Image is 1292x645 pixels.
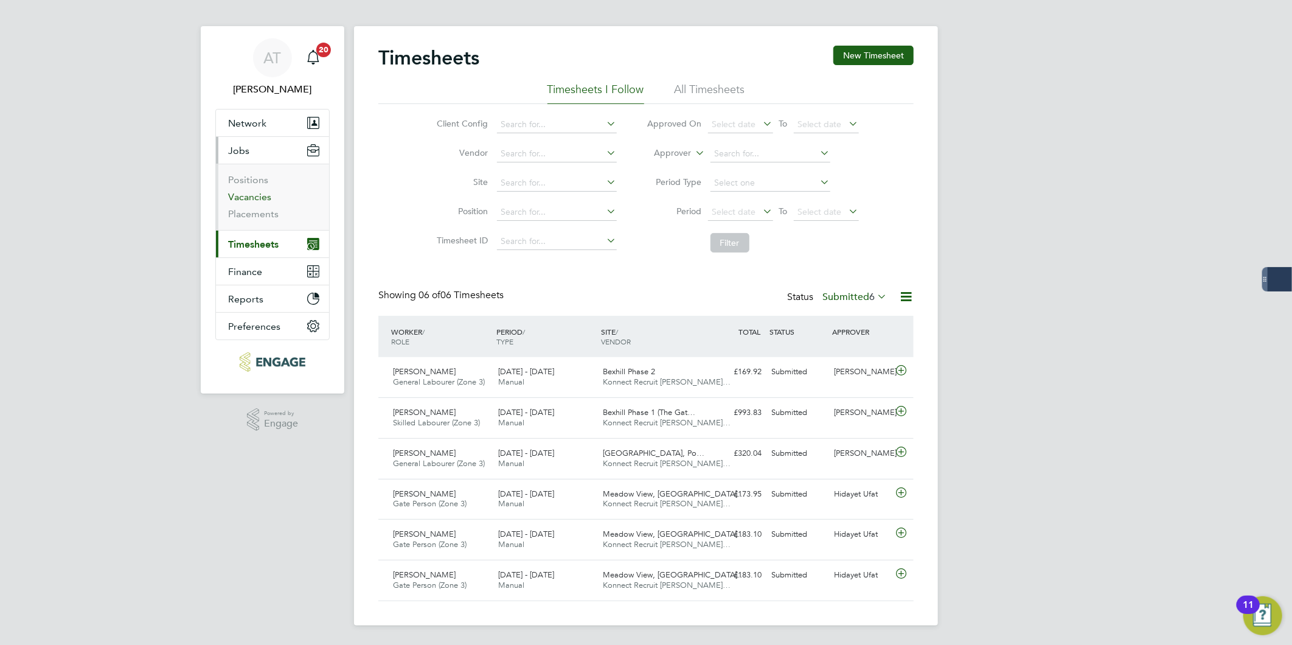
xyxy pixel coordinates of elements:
[215,38,330,97] a: AT[PERSON_NAME]
[710,175,830,192] input: Select one
[712,206,756,217] span: Select date
[264,419,298,429] span: Engage
[247,408,299,431] a: Powered byEngage
[498,417,524,428] span: Manual
[497,116,617,133] input: Search for...
[603,489,746,499] span: Meadow View, [GEOGRAPHIC_DATA]…
[703,484,766,504] div: £173.95
[497,204,617,221] input: Search for...
[301,38,325,77] a: 20
[419,289,504,301] span: 06 Timesheets
[1243,605,1254,621] div: 11
[603,529,746,539] span: Meadow View, [GEOGRAPHIC_DATA]…
[393,417,480,428] span: Skilled Labourer (Zone 3)
[603,580,731,590] span: Konnect Recruit [PERSON_NAME]…
[496,336,513,346] span: TYPE
[798,206,842,217] span: Select date
[603,498,731,509] span: Konnect Recruit [PERSON_NAME]…
[216,285,329,312] button: Reports
[547,82,644,104] li: Timesheets I Follow
[498,366,554,377] span: [DATE] - [DATE]
[216,231,329,257] button: Timesheets
[776,203,791,219] span: To
[869,291,875,303] span: 6
[647,176,702,187] label: Period Type
[228,191,271,203] a: Vacancies
[228,145,249,156] span: Jobs
[766,321,830,343] div: STATUS
[599,321,704,352] div: SITE
[822,291,887,303] label: Submitted
[393,407,456,417] span: [PERSON_NAME]
[766,484,830,504] div: Submitted
[393,377,485,387] span: General Labourer (Zone 3)
[498,498,524,509] span: Manual
[228,293,263,305] span: Reports
[434,147,488,158] label: Vendor
[833,46,914,65] button: New Timesheet
[703,565,766,585] div: £183.10
[675,82,745,104] li: All Timesheets
[766,565,830,585] div: Submitted
[787,289,889,306] div: Status
[393,498,467,509] span: Gate Person (Zone 3)
[830,403,893,423] div: [PERSON_NAME]
[228,174,268,186] a: Positions
[603,539,731,549] span: Konnect Recruit [PERSON_NAME]…
[798,119,842,130] span: Select date
[434,118,488,129] label: Client Config
[703,525,766,545] div: £183.10
[603,570,746,580] span: Meadow View, [GEOGRAPHIC_DATA]…
[216,110,329,136] button: Network
[422,327,425,336] span: /
[498,448,554,458] span: [DATE] - [DATE]
[434,176,488,187] label: Site
[603,377,731,387] span: Konnect Recruit [PERSON_NAME]…
[264,50,282,66] span: AT
[830,484,893,504] div: Hidayet Ufat
[498,580,524,590] span: Manual
[498,407,554,417] span: [DATE] - [DATE]
[776,116,791,131] span: To
[316,43,331,57] span: 20
[264,408,298,419] span: Powered by
[603,407,696,417] span: Bexhill Phase 1 (The Gat…
[766,403,830,423] div: Submitted
[712,119,756,130] span: Select date
[710,233,749,253] button: Filter
[830,444,893,464] div: [PERSON_NAME]
[703,444,766,464] div: £320.04
[603,366,656,377] span: Bexhill Phase 2
[603,458,731,469] span: Konnect Recruit [PERSON_NAME]…
[391,336,409,346] span: ROLE
[497,233,617,250] input: Search for...
[738,327,760,336] span: TOTAL
[216,258,329,285] button: Finance
[637,147,692,159] label: Approver
[830,565,893,585] div: Hidayet Ufat
[393,539,467,549] span: Gate Person (Zone 3)
[434,235,488,246] label: Timesheet ID
[215,352,330,372] a: Go to home page
[497,175,617,192] input: Search for...
[1243,596,1282,635] button: Open Resource Center, 11 new notifications
[216,313,329,340] button: Preferences
[378,289,506,302] div: Showing
[603,417,731,428] span: Konnect Recruit [PERSON_NAME]…
[498,529,554,539] span: [DATE] - [DATE]
[830,321,893,343] div: APPROVER
[216,137,329,164] button: Jobs
[497,145,617,162] input: Search for...
[602,336,631,346] span: VENDOR
[228,266,262,277] span: Finance
[228,321,280,332] span: Preferences
[647,206,702,217] label: Period
[393,366,456,377] span: [PERSON_NAME]
[393,458,485,469] span: General Labourer (Zone 3)
[523,327,525,336] span: /
[498,489,554,499] span: [DATE] - [DATE]
[393,529,456,539] span: [PERSON_NAME]
[710,145,830,162] input: Search for...
[703,403,766,423] div: £993.83
[766,525,830,545] div: Submitted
